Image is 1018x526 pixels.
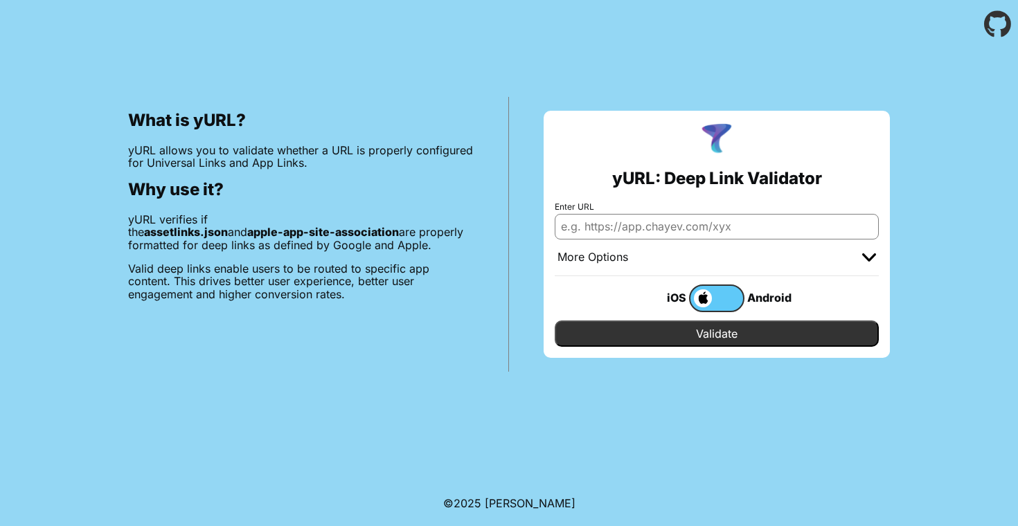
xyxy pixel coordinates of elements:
[555,202,879,212] label: Enter URL
[744,289,800,307] div: Android
[128,213,474,251] p: yURL verifies if the and are properly formatted for deep links as defined by Google and Apple.
[485,496,575,510] a: Michael Ibragimchayev's Personal Site
[555,320,879,347] input: Validate
[144,225,228,239] b: assetlinks.json
[128,144,474,170] p: yURL allows you to validate whether a URL is properly configured for Universal Links and App Links.
[557,251,628,264] div: More Options
[128,111,474,130] h2: What is yURL?
[443,480,575,526] footer: ©
[454,496,481,510] span: 2025
[555,214,879,239] input: e.g. https://app.chayev.com/xyx
[612,169,822,188] h2: yURL: Deep Link Validator
[128,262,474,300] p: Valid deep links enable users to be routed to specific app content. This drives better user exper...
[247,225,399,239] b: apple-app-site-association
[634,289,689,307] div: iOS
[128,180,474,199] h2: Why use it?
[862,253,876,262] img: chevron
[699,122,735,158] img: yURL Logo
